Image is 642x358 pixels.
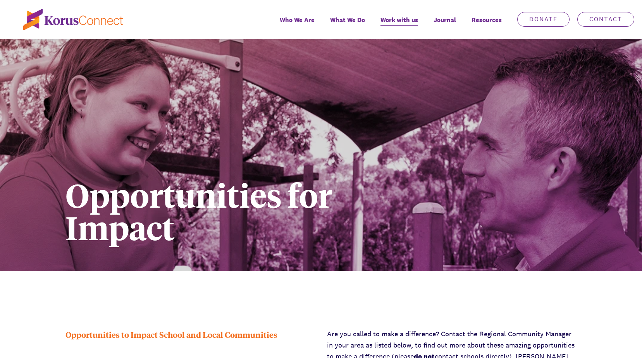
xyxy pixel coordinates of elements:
a: Journal [426,11,464,39]
span: Who We Are [280,14,315,26]
span: Journal [434,14,456,26]
img: korus-connect%2Fc5177985-88d5-491d-9cd7-4a1febad1357_logo.svg [23,9,123,30]
a: What We Do [322,11,373,39]
a: Contact [577,12,634,27]
div: Resources [464,11,509,39]
a: Work with us [373,11,426,39]
span: Work with us [380,14,418,26]
h1: Opportunities for Impact [65,178,446,243]
a: Donate [517,12,570,27]
span: What We Do [330,14,365,26]
a: Who We Are [272,11,322,39]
